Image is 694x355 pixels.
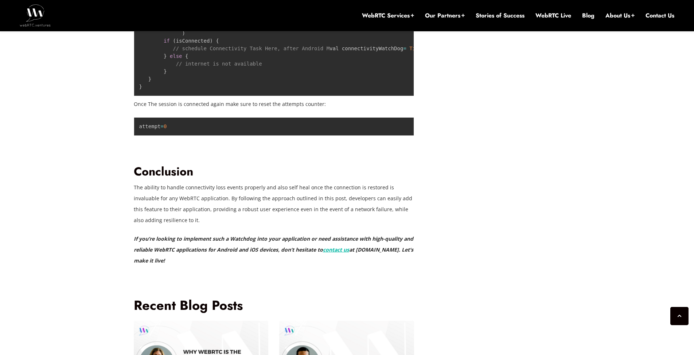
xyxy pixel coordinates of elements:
span: // internet is not available [176,61,262,67]
strong: at [DOMAIN_NAME]. Let’s make it live! [134,246,413,264]
p: The ability to handle connectivity loss events properly and also self heal once the connection is... [134,182,414,226]
strong: If you’re looking to implement such a Watchdog into your application or need assistance with high... [134,235,413,253]
span: if [164,38,170,44]
span: } [164,68,167,74]
span: = [403,46,406,51]
span: ) [182,30,185,36]
h1: Conclusion [134,165,414,179]
a: WebRTC Live [535,12,571,20]
span: } [164,53,167,59]
img: WebRTC.ventures [20,4,51,26]
span: 0 [164,123,167,129]
a: contact us [323,246,349,253]
span: ( [173,38,176,44]
span: ) [210,38,213,44]
code: attempt [139,123,167,129]
span: { [216,38,219,44]
span: else [170,53,182,59]
a: Our Partners [425,12,465,20]
a: About Us [605,12,635,20]
p: Once The session is connected again make sure to reset the attempts counter: [134,99,414,110]
a: Stories of Success [476,12,525,20]
span: } [139,84,142,90]
span: Timer [409,46,425,51]
h3: Recent Blog Posts [134,297,414,313]
span: = [161,123,164,129]
a: Blog [582,12,594,20]
span: } [148,76,151,82]
span: // schedule Connectivity Task Here, after Android M [173,46,330,51]
a: Contact Us [646,12,674,20]
a: WebRTC Services [362,12,414,20]
span: { [185,53,188,59]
